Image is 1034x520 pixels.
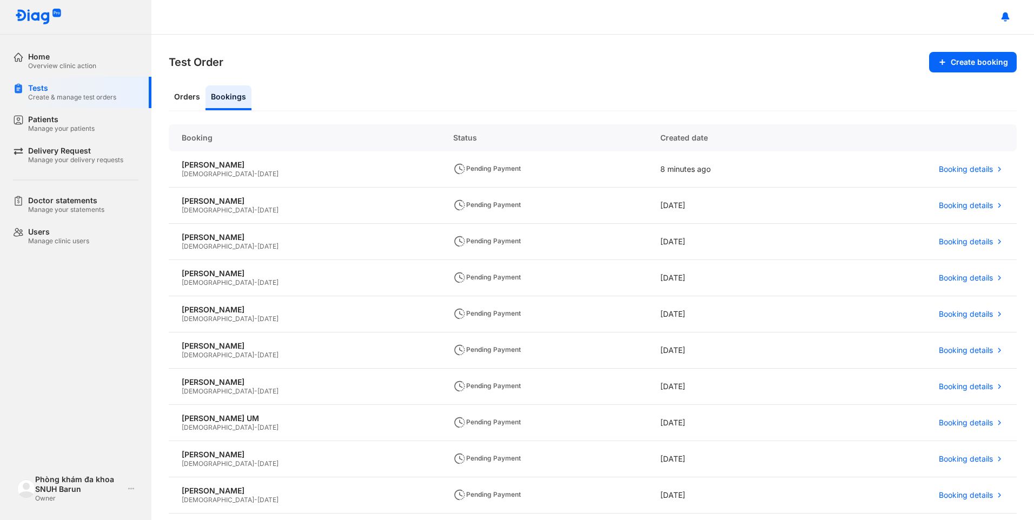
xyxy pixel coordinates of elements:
div: [DATE] [647,224,816,260]
span: Pending Payment [453,237,521,245]
span: Pending Payment [453,164,521,172]
div: Manage your patients [28,124,95,133]
span: - [254,351,257,359]
span: Booking details [939,237,993,246]
div: [PERSON_NAME] [182,232,427,242]
span: [DATE] [257,170,279,178]
span: [DEMOGRAPHIC_DATA] [182,496,254,504]
span: Booking details [939,490,993,500]
div: Home [28,52,96,62]
span: [DATE] [257,496,279,504]
div: Manage your statements [28,205,104,214]
span: Pending Payment [453,382,521,390]
div: Created date [647,124,816,151]
span: - [254,459,257,468]
div: [PERSON_NAME] [182,377,427,387]
div: [DATE] [647,369,816,405]
button: Create booking [929,52,1017,72]
div: [DATE] [647,188,816,224]
span: [DATE] [257,423,279,431]
span: Pending Payment [453,490,521,498]
div: [PERSON_NAME] [182,305,427,315]
span: - [254,315,257,323]
span: Booking details [939,382,993,391]
span: [DATE] [257,315,279,323]
span: Booking details [939,273,993,283]
span: Booking details [939,418,993,428]
div: [DATE] [647,260,816,296]
span: Booking details [939,454,993,464]
span: [DATE] [257,278,279,286]
span: [DEMOGRAPHIC_DATA] [182,170,254,178]
div: [PERSON_NAME] [182,486,427,496]
div: [PERSON_NAME] [182,160,427,170]
div: Create & manage test orders [28,93,116,102]
span: Pending Payment [453,418,521,426]
span: Pending Payment [453,273,521,281]
span: [DEMOGRAPHIC_DATA] [182,206,254,214]
div: [PERSON_NAME] [182,450,427,459]
span: Booking details [939,309,993,319]
span: - [254,170,257,178]
div: [DATE] [647,441,816,477]
div: Patients [28,115,95,124]
span: Booking details [939,164,993,174]
h3: Test Order [169,55,223,70]
span: [DATE] [257,351,279,359]
div: [DATE] [647,296,816,332]
span: [DEMOGRAPHIC_DATA] [182,351,254,359]
span: Pending Payment [453,345,521,354]
span: - [254,242,257,250]
span: [DATE] [257,242,279,250]
div: Owner [35,494,123,503]
img: logo [17,479,35,497]
span: [DATE] [257,459,279,468]
div: [PERSON_NAME] [182,341,427,351]
div: Doctor statements [28,196,104,205]
div: Orders [169,85,206,110]
span: [DEMOGRAPHIC_DATA] [182,459,254,468]
span: Booking details [939,201,993,210]
span: - [254,496,257,504]
span: Pending Payment [453,454,521,462]
span: [DATE] [257,206,279,214]
div: [PERSON_NAME] UM [182,414,427,423]
span: [DEMOGRAPHIC_DATA] [182,242,254,250]
div: Delivery Request [28,146,123,156]
span: - [254,278,257,286]
div: 8 minutes ago [647,151,816,188]
div: Status [440,124,647,151]
span: - [254,423,257,431]
div: Overview clinic action [28,62,96,70]
span: [DEMOGRAPHIC_DATA] [182,423,254,431]
div: [DATE] [647,332,816,369]
div: Bookings [206,85,251,110]
span: Pending Payment [453,201,521,209]
div: [DATE] [647,477,816,514]
img: logo [15,9,62,25]
div: Booking [169,124,440,151]
span: - [254,387,257,395]
div: [PERSON_NAME] [182,269,427,278]
div: Manage your delivery requests [28,156,123,164]
div: Tests [28,83,116,93]
div: [DATE] [647,405,816,441]
span: [DEMOGRAPHIC_DATA] [182,278,254,286]
span: - [254,206,257,214]
div: Users [28,227,89,237]
span: [DEMOGRAPHIC_DATA] [182,387,254,395]
span: [DATE] [257,387,279,395]
span: Pending Payment [453,309,521,317]
div: Manage clinic users [28,237,89,245]
div: [PERSON_NAME] [182,196,427,206]
span: Booking details [939,345,993,355]
span: [DEMOGRAPHIC_DATA] [182,315,254,323]
div: Phòng khám đa khoa SNUH Barun [35,475,123,494]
